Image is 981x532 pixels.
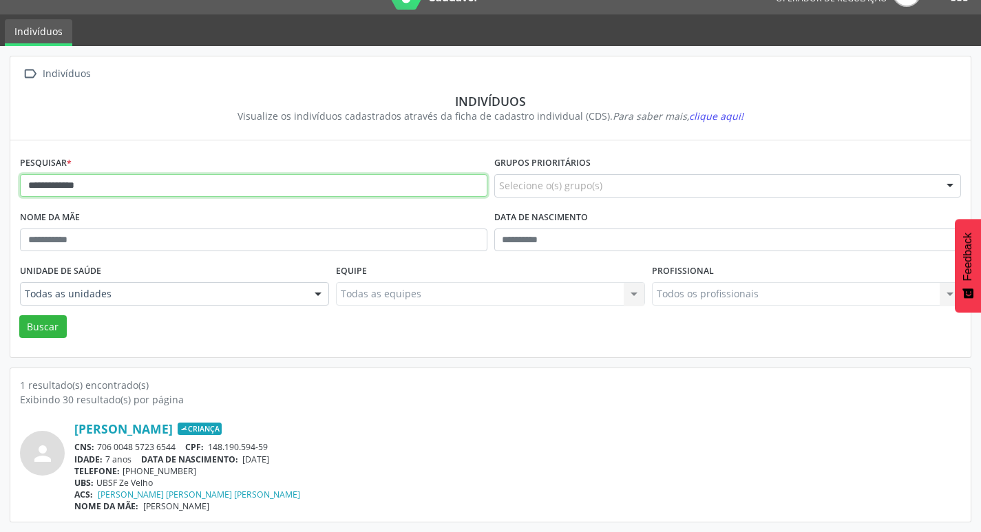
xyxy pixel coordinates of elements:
span: Criança [178,423,222,435]
span: clique aqui! [689,109,743,123]
div: [PHONE_NUMBER] [74,465,961,477]
div: Indivíduos [40,64,93,84]
span: CNS: [74,441,94,453]
i: person [30,441,55,466]
label: Data de nascimento [494,207,588,228]
label: Equipe [336,261,367,282]
label: Unidade de saúde [20,261,101,282]
span: IDADE: [74,454,103,465]
span: [PERSON_NAME] [143,500,209,512]
a: [PERSON_NAME] [PERSON_NAME] [PERSON_NAME] [98,489,300,500]
a:  Indivíduos [20,64,93,84]
div: 706 0048 5723 6544 [74,441,961,453]
span: CPF: [185,441,204,453]
span: [DATE] [242,454,269,465]
i:  [20,64,40,84]
label: Nome da mãe [20,207,80,228]
label: Pesquisar [20,153,72,174]
span: UBS: [74,477,94,489]
div: Indivíduos [30,94,951,109]
a: [PERSON_NAME] [74,421,173,436]
div: UBSF Ze Velho [74,477,961,489]
button: Buscar [19,315,67,339]
span: Feedback [962,233,974,281]
span: NOME DA MÃE: [74,500,138,512]
span: ACS: [74,489,93,500]
div: Exibindo 30 resultado(s) por página [20,392,961,407]
div: 1 resultado(s) encontrado(s) [20,378,961,392]
i: Para saber mais, [613,109,743,123]
span: Selecione o(s) grupo(s) [499,178,602,193]
span: 148.190.594-59 [208,441,268,453]
div: Visualize os indivíduos cadastrados através da ficha de cadastro individual (CDS). [30,109,951,123]
label: Profissional [652,261,714,282]
span: TELEFONE: [74,465,120,477]
div: 7 anos [74,454,961,465]
span: DATA DE NASCIMENTO: [141,454,238,465]
button: Feedback - Mostrar pesquisa [955,219,981,312]
span: Todas as unidades [25,287,301,301]
a: Indivíduos [5,19,72,46]
label: Grupos prioritários [494,153,591,174]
